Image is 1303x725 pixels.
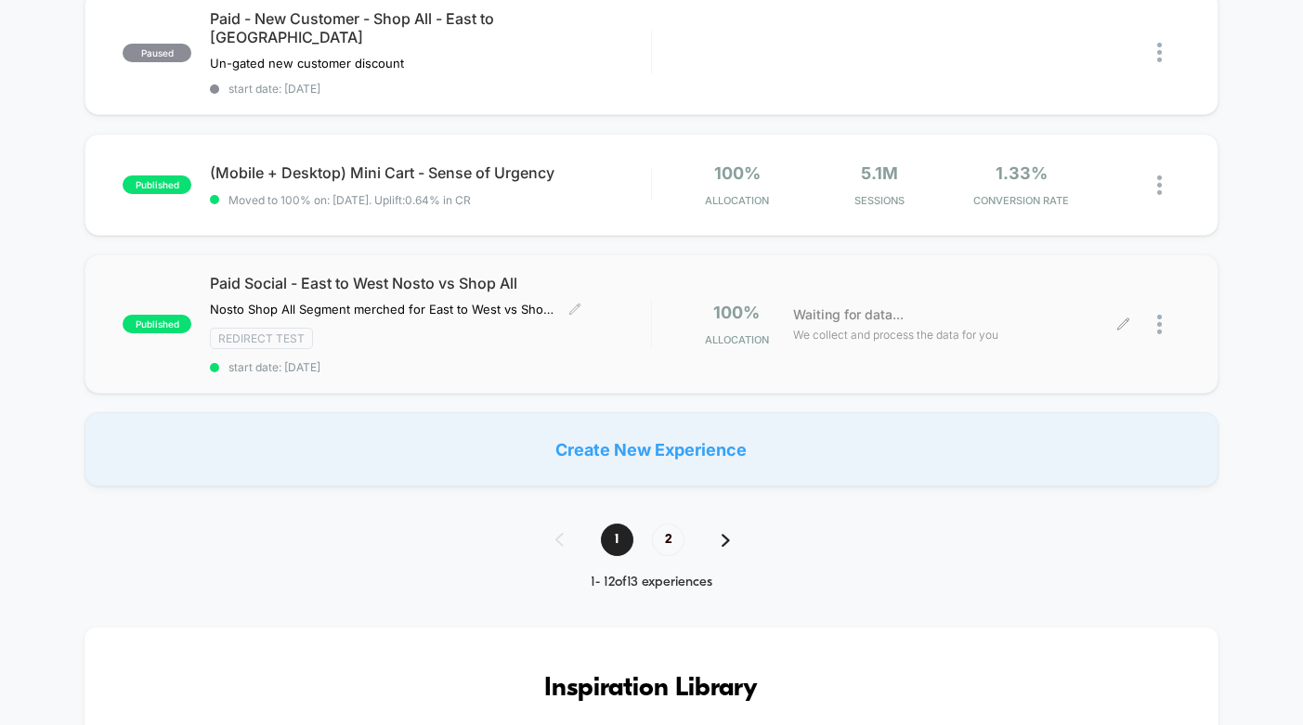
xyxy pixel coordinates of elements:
h3: Inspiration Library [140,674,1163,704]
span: 100% [714,163,761,183]
span: Waiting for data... [793,304,904,325]
span: Moved to 100% on: [DATE] . Uplift: 0.64% in CR [228,193,471,207]
span: 1 [601,524,633,556]
div: Create New Experience [85,412,1218,486]
img: close [1157,315,1162,334]
span: We collect and process the data for you [793,326,998,343]
span: Paid - New Customer - Shop All - East to [GEOGRAPHIC_DATA] [210,9,651,46]
span: Nosto Shop All Segment merched for East to West vs Shop All Standard [210,302,554,317]
span: paused [123,44,191,62]
img: close [1157,43,1162,62]
span: start date: [DATE] [210,82,651,96]
span: Redirect Test [210,328,313,349]
span: 5.1M [861,163,898,183]
span: published [123,315,191,333]
span: Allocation [705,333,769,346]
div: 1 - 12 of 13 experiences [537,575,767,590]
span: 2 [652,524,684,556]
span: 100% [713,303,760,322]
img: pagination forward [722,534,730,547]
span: start date: [DATE] [210,360,651,374]
span: CONVERSION RATE [955,194,1088,207]
span: published [123,175,191,194]
span: Un-gated new customer discount [210,56,404,71]
span: Allocation [705,194,769,207]
span: 1.33% [996,163,1048,183]
span: Paid Social - East to West Nosto vs Shop All [210,274,651,292]
span: Sessions [813,194,945,207]
span: (Mobile + Desktop) Mini Cart - Sense of Urgency [210,163,651,182]
img: close [1157,175,1162,195]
